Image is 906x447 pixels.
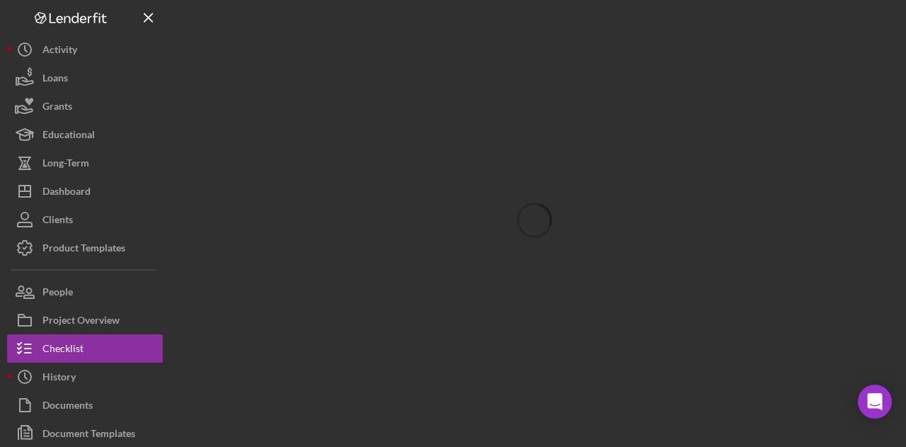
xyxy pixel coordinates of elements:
button: Loans [7,64,163,92]
div: Activity [42,35,77,67]
div: Open Intercom Messenger [858,385,892,419]
button: Educational [7,120,163,149]
div: Long-Term [42,149,89,181]
div: Educational [42,120,95,152]
button: Grants [7,92,163,120]
div: Loans [42,64,68,96]
div: Product Templates [42,234,125,266]
button: History [7,363,163,391]
button: Clients [7,205,163,234]
button: Long-Term [7,149,163,177]
div: Documents [42,391,93,423]
div: Grants [42,92,72,124]
div: Dashboard [42,177,91,209]
button: Documents [7,391,163,419]
button: Checklist [7,334,163,363]
div: Clients [42,205,73,237]
button: Dashboard [7,177,163,205]
div: Checklist [42,334,84,366]
button: Product Templates [7,234,163,262]
button: People [7,278,163,306]
button: Activity [7,35,163,64]
div: Project Overview [42,306,120,338]
div: People [42,278,73,310]
div: History [42,363,76,395]
button: Project Overview [7,306,163,334]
